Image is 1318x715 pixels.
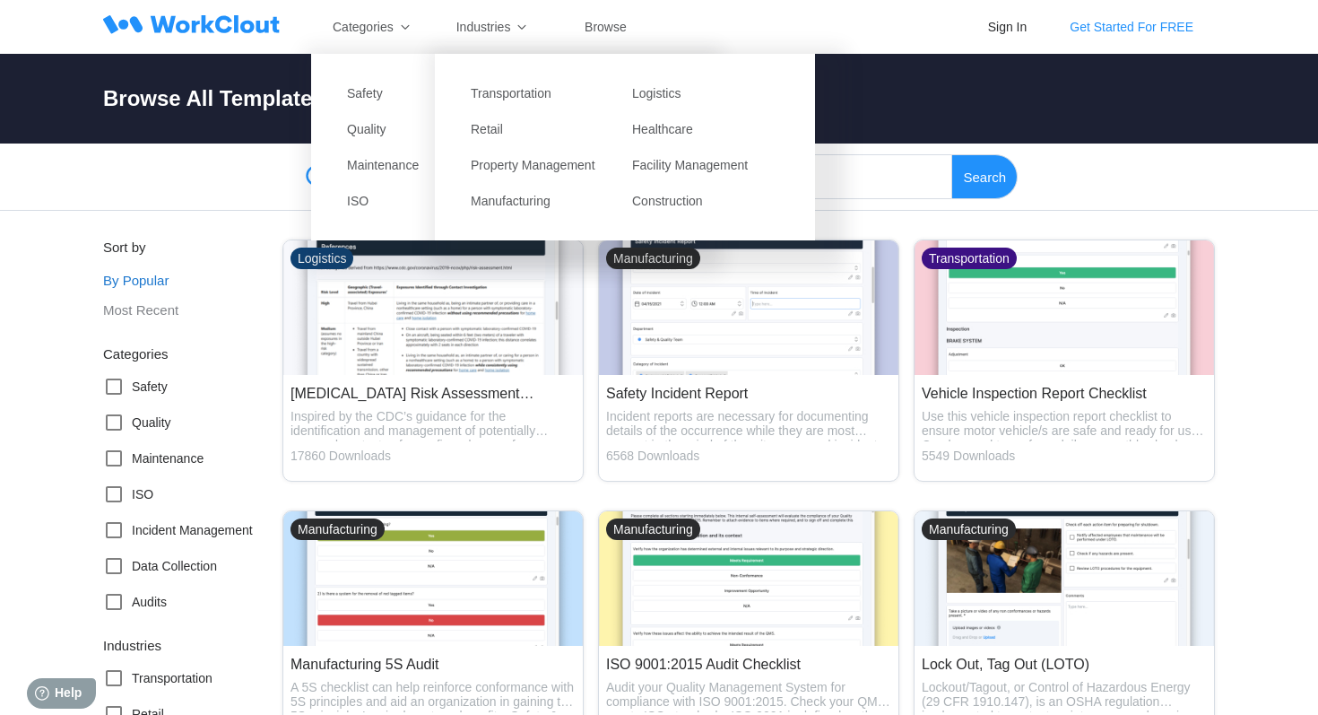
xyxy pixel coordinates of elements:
img: thumbnail_covidrisk.jpg [283,240,583,375]
div: Manufacturing 5S Audit [290,657,576,673]
div: Manufacturing [290,519,385,540]
div: Categories [333,20,394,34]
div: Manufacturing [606,519,700,540]
a: Maintenance [340,147,501,183]
div: Get Started For FREE [1070,20,1193,34]
div: 17860 Downloads [290,449,576,463]
div: Incident reports are necessary for documenting details of the occurrence while they are most pres... [606,409,891,441]
a: Healthcare [625,111,786,147]
div: Sign In [988,20,1028,34]
div: 6568 Downloads [606,449,891,463]
label: Quality [103,408,171,437]
a: Facility Management [625,147,786,183]
a: Vehicle Inspection Report ChecklistUse this vehicle inspection report checklist to ensure motor v... [914,240,1215,496]
div: Industries [456,20,511,34]
img: thumbnail_ISO9001.jpg [599,511,898,646]
label: ISO [103,480,153,509]
div: Transportation [922,248,1017,269]
div: Safety Incident Report [606,386,891,402]
div: Vehicle Inspection Report Checklist [922,386,1207,402]
label: Maintenance [103,444,204,473]
img: thumbnail_safetyincident.jpg [599,240,898,375]
div: Categories [103,346,282,362]
label: Audits [103,588,167,616]
div: Lock Out, Tag Out (LOTO) [922,657,1207,673]
div: Use this vehicle inspection report checklist to ensure motor vehicle/s are safe and ready for use... [922,409,1207,441]
div: Inspired by the CDC’s guidance for the identification and management of potentially exposed conta... [290,409,576,441]
img: thumbnail_heavyvehicle.jpg [915,240,1214,375]
a: Safety [340,75,501,111]
div: COVID-19 Risk Assessment Template Checklist [290,386,576,402]
label: Incident Management [103,516,253,545]
label: Data Collection [103,552,217,580]
div: Lockout/Tagout, or Control of Hazardous Energy (29 CFR 1910.147), is an OSHA regulation implement... [922,680,1207,712]
a: Quality [340,111,501,147]
div: Logistics [290,248,353,269]
div: 5549 Downloads [922,449,1207,463]
a: [MEDICAL_DATA] Risk Assessment Template ChecklistInspired by the CDC’s guidance for the identific... [282,240,584,496]
div: Sort by [103,240,282,255]
div: ISO 9001:2015 Audit Checklist [606,657,891,673]
a: Property Management [464,147,625,183]
div: Manufacturing [922,519,1016,540]
a: Construction [625,183,786,219]
a: Safety Incident ReportIncident reports are necessary for documenting details of the occurrence wh... [598,240,899,496]
div: Search [952,154,1018,199]
label: Transportation [103,664,212,693]
a: Manufacturing [464,183,625,219]
a: Logistics [625,75,786,111]
label: Safety [103,372,168,401]
div: By Popular [103,266,282,295]
div: Industries [103,638,282,653]
div: Most Recent [103,295,282,325]
a: Transportation [464,75,625,111]
img: thumbnail_lockouttagout.jpg [915,511,1214,646]
a: ISO [340,183,501,219]
div: Browse All Templates [103,86,325,111]
div: A 5S checklist can help reinforce conformance with 5S principles and aid an organization in gaini... [290,680,576,712]
div: Manufacturing [606,248,700,269]
a: Retail [464,111,625,147]
img: thumbnail_5saudit.jpg [283,511,583,646]
div: Audit your Quality Management System for compliance with ISO 9001:2015. Check your QMS meets ISO ... [606,680,891,712]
